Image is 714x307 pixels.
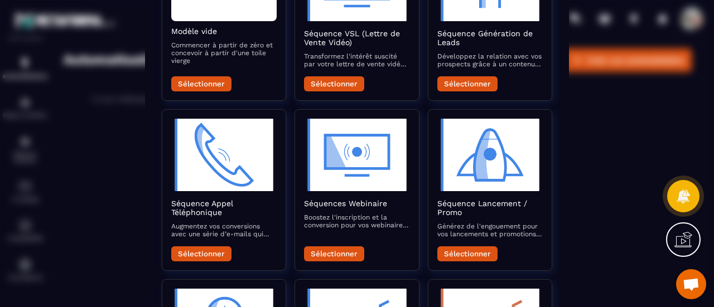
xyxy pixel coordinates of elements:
p: Développez la relation avec vos prospects grâce à un contenu attractif qui les accompagne vers la... [437,52,543,68]
h2: Séquence Génération de Leads [437,29,543,47]
p: Boostez l'inscription et la conversion pour vos webinaires avec des e-mails qui informent, rappel... [304,213,409,229]
h2: Séquence Appel Téléphonique [171,199,277,217]
img: automation-objective-icon [304,119,409,191]
button: Sélectionner [304,76,364,91]
p: Commencer à partir de zéro et concevoir à partir d'une toile vierge [171,41,277,65]
h2: Séquence VSL (Lettre de Vente Vidéo) [304,29,409,47]
h2: Modèle vide [171,27,277,36]
img: automation-objective-icon [171,119,277,191]
p: Augmentez vos conversions avec une série d’e-mails qui préparent et suivent vos appels commerciaux [171,222,277,238]
button: Sélectionner [437,76,498,91]
button: Sélectionner [171,76,231,91]
button: Sélectionner [437,246,498,261]
img: automation-objective-icon [437,119,543,191]
p: Générez de l'engouement pour vos lancements et promotions avec une séquence d’e-mails captivante ... [437,222,543,238]
h2: Séquences Webinaire [304,199,409,208]
a: Ouvrir le chat [676,269,706,299]
button: Sélectionner [171,246,231,261]
p: Transformez l'intérêt suscité par votre lettre de vente vidéo en actions concrètes avec des e-mai... [304,52,409,68]
h2: Séquence Lancement / Promo [437,199,543,217]
button: Sélectionner [304,246,364,261]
